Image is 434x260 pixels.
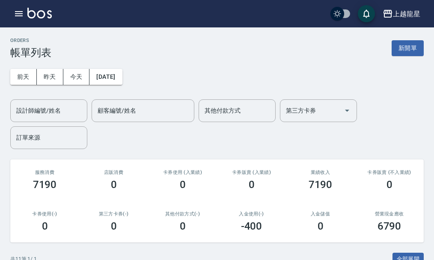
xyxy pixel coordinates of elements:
h3: 6790 [378,220,401,232]
h2: 營業現金應收 [365,211,413,217]
h2: ORDERS [10,38,51,43]
h2: 其他付款方式(-) [158,211,207,217]
h3: 0 [180,220,186,232]
button: 上越龍星 [379,5,424,23]
button: Open [340,104,354,117]
h2: 入金儲值 [296,211,345,217]
h2: 卡券販賣 (不入業績) [365,170,413,175]
button: 新開單 [392,40,424,56]
h2: 入金使用(-) [227,211,276,217]
h2: 卡券使用(-) [21,211,69,217]
h2: 業績收入 [296,170,345,175]
h3: -400 [241,220,262,232]
h3: 7190 [309,179,333,191]
h3: 服務消費 [21,170,69,175]
h2: 第三方卡券(-) [89,211,138,217]
h3: 0 [180,179,186,191]
a: 新開單 [392,44,424,52]
h3: 0 [42,220,48,232]
button: 昨天 [37,69,63,85]
button: 今天 [63,69,90,85]
h2: 卡券使用 (入業績) [158,170,207,175]
img: Logo [27,8,52,18]
h2: 卡券販賣 (入業績) [227,170,276,175]
h3: 0 [318,220,324,232]
button: 前天 [10,69,37,85]
h3: 7190 [33,179,57,191]
h3: 0 [386,179,392,191]
h3: 0 [111,179,117,191]
h3: 0 [111,220,117,232]
button: save [358,5,375,22]
div: 上越龍星 [393,9,420,19]
h3: 0 [249,179,255,191]
h2: 店販消費 [89,170,138,175]
h3: 帳單列表 [10,47,51,59]
button: [DATE] [89,69,122,85]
